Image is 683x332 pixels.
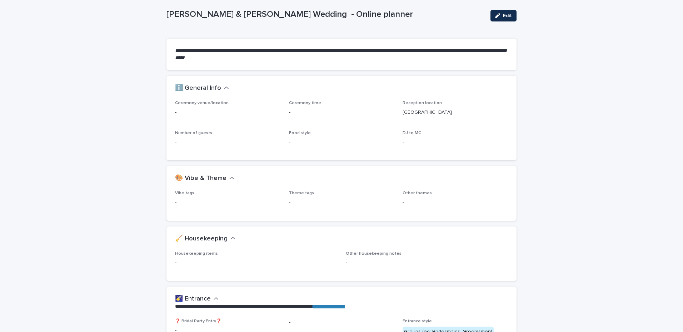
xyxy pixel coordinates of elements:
[175,84,221,92] h2: ℹ️ General Info
[289,109,394,116] p: -
[289,199,394,206] p: -
[175,191,194,195] span: Vibe tags
[503,13,512,18] span: Edit
[175,295,211,303] h2: 🌠 Entrance
[175,259,337,267] p: -
[175,138,280,146] p: -
[403,131,421,135] span: DJ to MC
[403,109,508,116] p: [GEOGRAPHIC_DATA]
[175,131,212,135] span: Number of guests
[289,319,394,326] p: -
[403,199,508,206] p: -
[175,199,280,206] p: -
[175,175,234,182] button: 🎨 Vibe & Theme
[175,84,229,92] button: ℹ️ General Info
[175,109,280,116] p: -
[403,101,442,105] span: Reception location
[346,259,508,267] p: -
[175,235,235,243] button: 🧹 Housekeeping
[490,10,517,21] button: Edit
[175,252,218,256] span: Housekeeping items
[289,101,321,105] span: Ceremony time
[403,319,432,323] span: Entrance style
[166,9,485,20] p: [PERSON_NAME] & [PERSON_NAME] Wedding - Online planner
[346,252,402,256] span: Other housekeeping notes
[175,319,221,323] span: ❓ Bridal Party Entry❓
[289,131,311,135] span: Food style
[403,138,508,146] p: -
[175,235,228,243] h2: 🧹 Housekeeping
[175,295,219,303] button: 🌠 Entrance
[175,175,226,182] h2: 🎨 Vibe & Theme
[289,138,394,146] p: -
[403,191,432,195] span: Other themes
[289,191,314,195] span: Theme tags
[175,101,229,105] span: Ceremony venue/location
